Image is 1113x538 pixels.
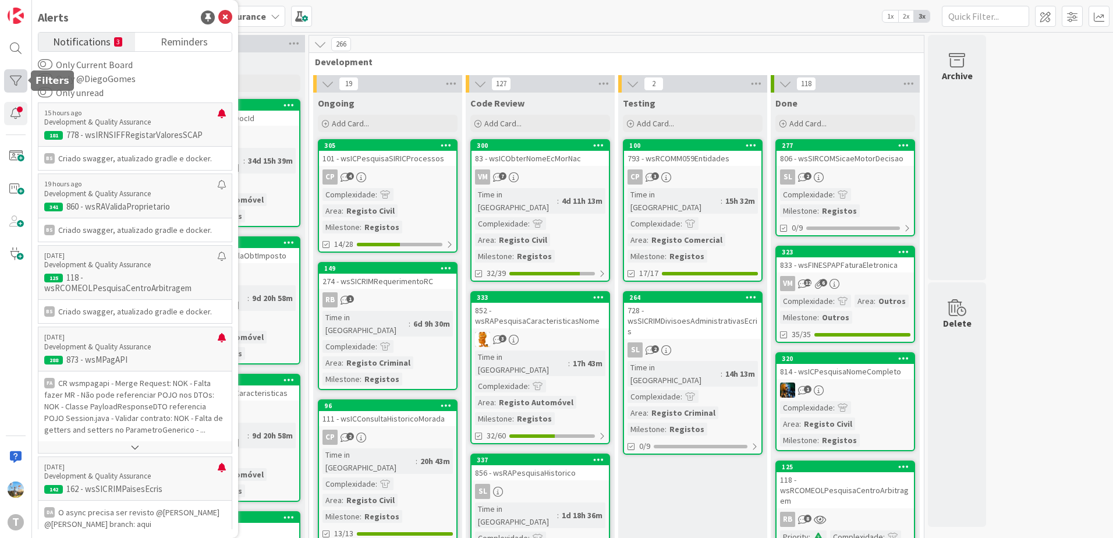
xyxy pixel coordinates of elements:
[44,356,63,364] div: 288
[623,97,655,109] span: Testing
[624,342,761,358] div: SL
[559,194,605,207] div: 4d 11h 13m
[475,412,512,425] div: Milestone
[318,262,458,390] a: 149274 - wsSICRIMRequerimentoRCRBTime in [GEOGRAPHIC_DATA]:6d 9h 30mComplexidade:Area:Registo Cri...
[470,139,610,282] a: 30083 - wsICObterNomeEcMorNacVMTime in [GEOGRAPHIC_DATA]:4d 11h 13mComplexidade:Area:Registo Civi...
[639,267,658,279] span: 17/17
[331,37,351,51] span: 266
[319,140,456,166] div: 305101 - wsICPesquisaSIRICProcessos
[319,169,456,185] div: CP
[777,353,914,364] div: 320
[249,292,296,305] div: 9d 20h 58m
[628,233,647,246] div: Area
[322,510,360,523] div: Milestone
[44,306,226,317] p: Criado swagger, atualizado gradle e docker.
[247,292,249,305] span: :
[38,174,232,242] a: 19 hours agoDevelopment & Quality Assurance341860 - wsRAValidaProprietarioBSCriado swagger, atual...
[44,130,226,140] p: 778 - wsIRNSIFFRegistarValoresSCAP
[943,316,972,330] div: Delete
[559,509,605,522] div: 1d 18h 36m
[628,342,643,358] div: SL
[882,10,898,22] span: 1x
[499,335,506,342] span: 3
[360,373,361,385] span: :
[780,295,833,307] div: Complexidade
[343,494,398,507] div: Registo Civil
[491,77,511,91] span: 127
[629,141,761,150] div: 100
[568,357,570,370] span: :
[38,102,232,171] a: 15 hours agoDevelopment & Quality Assurance181778 - wsIRNSIFFRegistarValoresSCAPBSCriado swagger,...
[472,465,609,480] div: 856 - wsRAPesquisaHistorico
[416,455,417,468] span: :
[342,356,343,369] span: :
[322,221,360,233] div: Milestone
[494,233,496,246] span: :
[804,172,811,180] span: 2
[44,180,218,188] p: 19 hours ago
[777,169,914,185] div: SL
[319,401,456,426] div: 96111 - wsICConsultaHistoricoMorada
[44,484,226,494] p: 162 - wsSICRIMPaisesEcris
[44,153,226,164] p: Criado swagger, atualizado gradle e docker.
[375,340,377,353] span: :
[319,263,456,274] div: 149
[319,411,456,426] div: 111 - wsICConsultaHistoricoMorada
[817,311,819,324] span: :
[780,401,833,414] div: Complexidade
[833,295,835,307] span: :
[343,356,413,369] div: Registo Criminal
[470,97,524,109] span: Code Review
[833,401,835,414] span: :
[789,118,827,129] span: Add Card...
[319,140,456,151] div: 305
[477,293,609,302] div: 333
[475,332,490,347] img: RL
[475,484,490,499] div: SL
[334,238,353,250] span: 14/28
[475,502,557,528] div: Time in [GEOGRAPHIC_DATA]
[722,194,758,207] div: 15h 32m
[819,434,860,447] div: Registos
[322,494,342,507] div: Area
[528,380,530,392] span: :
[628,169,643,185] div: CP
[475,188,557,214] div: Time in [GEOGRAPHIC_DATA]
[777,462,914,508] div: 125118 - wsRCOMEOLPesquisaCentroArbitragem
[496,233,550,246] div: Registo Civil
[623,139,763,282] a: 100793 - wsRCOMM059EntidadesCPTime in [GEOGRAPHIC_DATA]:15h 32mComplexidade:Area:Registo Comercia...
[637,118,674,129] span: Add Card...
[44,189,218,199] p: Development & Quality Assurance
[777,383,914,398] div: JC
[319,401,456,411] div: 96
[38,86,104,100] label: Only unread
[472,455,609,480] div: 337856 - wsRAPesquisaHistorico
[644,77,664,91] span: 2
[680,390,682,403] span: :
[322,430,338,445] div: CP
[44,342,218,352] p: Development & Quality Assurance
[319,292,456,307] div: RB
[494,396,496,409] span: :
[484,118,522,129] span: Add Card...
[361,373,402,385] div: Registos
[777,247,914,257] div: 323
[780,417,799,430] div: Area
[475,351,568,376] div: Time in [GEOGRAPHIC_DATA]
[804,279,811,286] span: 12
[557,509,559,522] span: :
[780,434,817,447] div: Milestone
[624,292,761,303] div: 264
[44,471,218,482] p: Development & Quality Assurance
[475,396,494,409] div: Area
[332,118,369,129] span: Add Card...
[322,169,338,185] div: CP
[44,272,226,293] p: 118 - wsRCOMEOLPesquisaCentroArbitragem
[8,514,24,530] div: T
[36,75,69,86] h5: Filters
[375,477,377,490] span: :
[249,429,296,442] div: 9d 20h 58m
[417,455,453,468] div: 20h 43m
[44,507,226,530] p: O async precisa ser revisto ﻿@[PERSON_NAME]﻿ ﻿@[PERSON_NAME]﻿ branch: aqui
[475,217,528,230] div: Complexidade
